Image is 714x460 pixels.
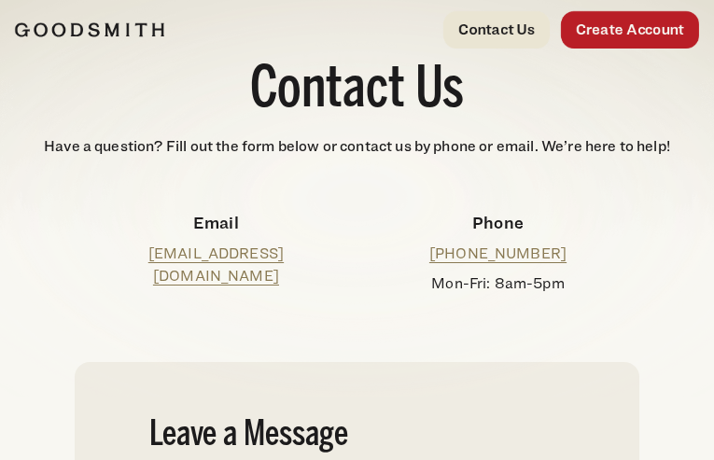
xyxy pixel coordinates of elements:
[149,418,564,453] h2: Leave a Message
[429,244,567,262] a: [PHONE_NUMBER]
[561,11,699,49] a: Create Account
[15,22,164,37] img: Goodsmith
[443,11,550,49] a: Contact Us
[148,244,284,285] a: [EMAIL_ADDRESS][DOMAIN_NAME]
[90,210,342,235] h4: Email
[371,210,623,235] h4: Phone
[371,272,623,295] p: Mon-Fri: 8am-5pm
